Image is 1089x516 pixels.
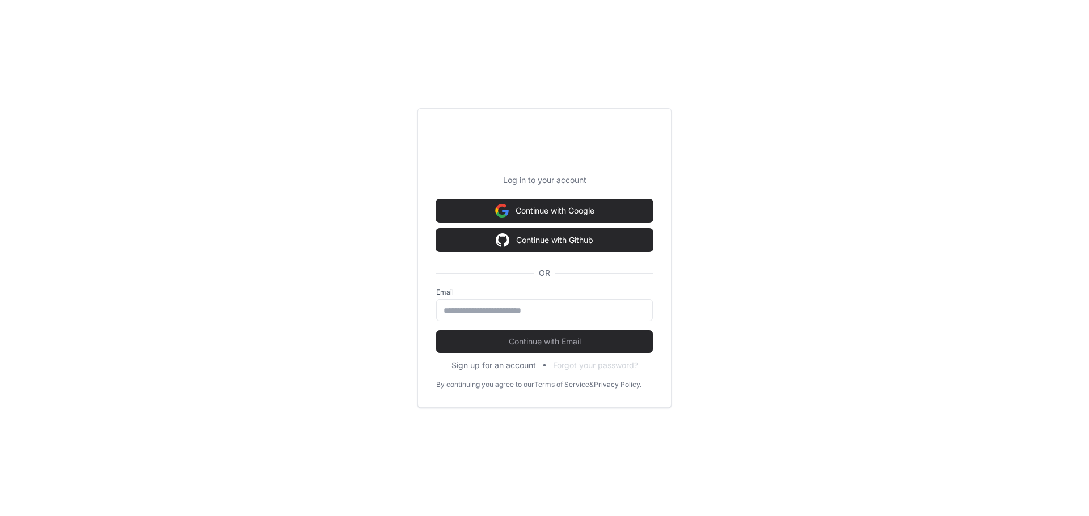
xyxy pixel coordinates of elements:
a: Privacy Policy. [594,380,641,389]
button: Continue with Github [436,229,653,251]
span: OR [534,267,555,279]
button: Continue with Email [436,330,653,353]
button: Sign up for an account [451,360,536,371]
button: Forgot your password? [553,360,638,371]
label: Email [436,288,653,297]
img: Sign in with google [495,199,509,222]
span: Continue with Email [436,336,653,347]
button: Continue with Google [436,199,653,222]
a: Terms of Service [534,380,589,389]
div: & [589,380,594,389]
img: Sign in with google [496,229,509,251]
p: Log in to your account [436,174,653,186]
div: By continuing you agree to our [436,380,534,389]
